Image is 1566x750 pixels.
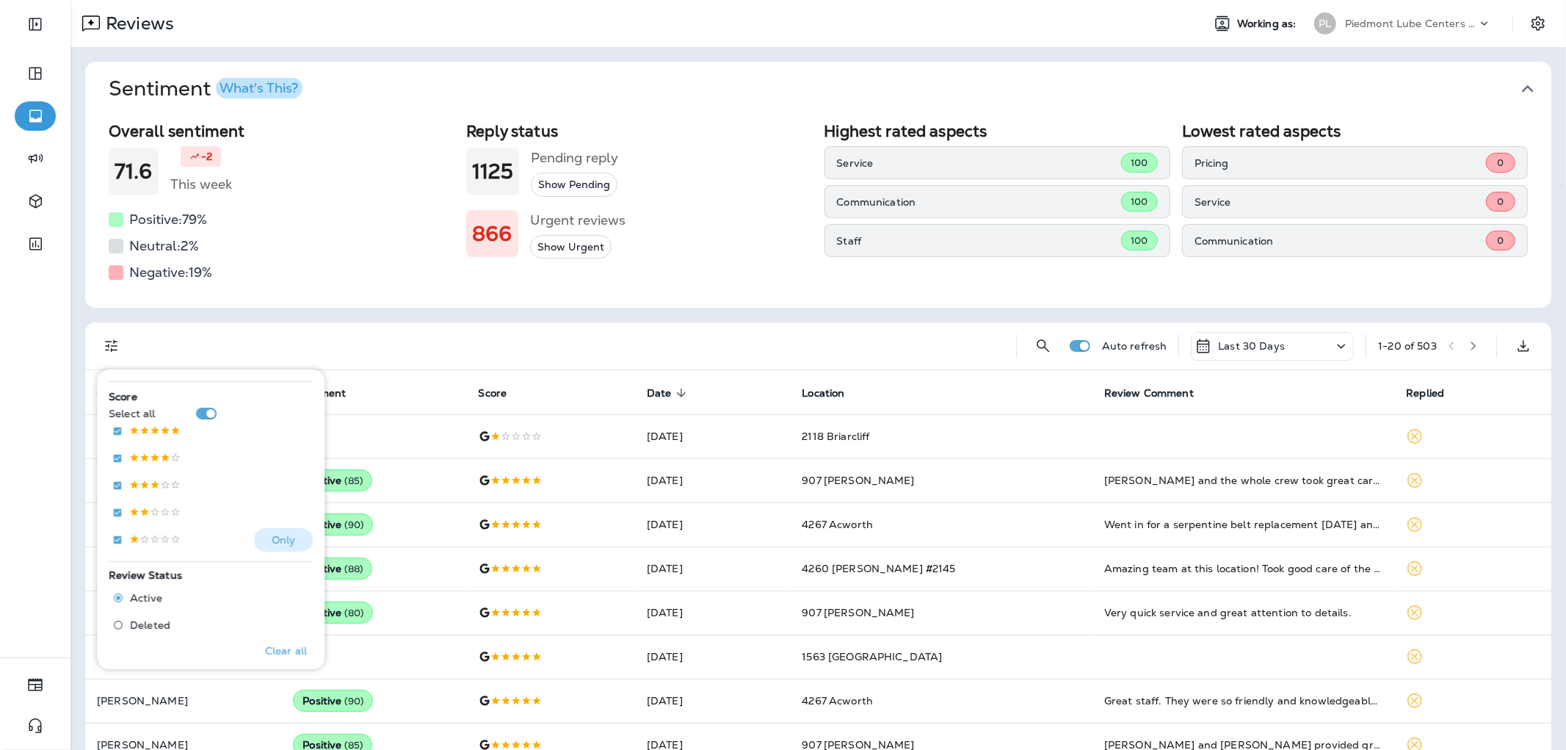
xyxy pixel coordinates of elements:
p: Clear all [265,646,307,657]
button: Show Urgent [530,235,612,259]
div: Amazing team at this location! Took good care of the car, will be back! [1104,561,1383,576]
h1: Sentiment [109,76,302,101]
p: Service [1195,196,1486,208]
div: Went in for a serpentine belt replacement today and was provided EXCELLENT service by Brian. I ar... [1104,517,1383,532]
p: [PERSON_NAME] [97,695,269,707]
span: ( 80 ) [344,607,363,619]
span: Replied [1406,386,1463,400]
span: 100 [1131,156,1148,169]
p: Communication [1195,235,1486,247]
p: Communication [837,196,1122,208]
p: Staff [837,235,1122,247]
span: Date [647,386,691,400]
h5: Neutral: 2 % [129,234,199,258]
span: ( 90 ) [344,695,363,707]
span: Review Comment [1104,386,1213,400]
span: Sentiment [293,386,365,400]
h1: 1125 [472,159,513,184]
div: 1 - 20 of 503 [1378,340,1437,352]
button: Clear all [259,633,313,670]
span: 4260 [PERSON_NAME] #2145 [802,562,955,575]
p: Reviews [100,12,174,35]
button: Filters [97,331,126,361]
p: Piedmont Lube Centers LLC [1345,18,1477,29]
div: SentimentWhat's This? [85,116,1551,308]
span: Score [479,386,526,400]
h1: 866 [472,222,512,246]
span: ( 90 ) [344,519,363,531]
span: 907 [PERSON_NAME] [802,606,914,619]
p: Last 30 Days [1218,340,1285,352]
button: Search Reviews [1029,331,1058,361]
span: 0 [1497,156,1504,169]
h2: Overall sentiment [109,122,454,140]
button: SentimentWhat's This? [97,62,1563,116]
span: Score [109,390,137,403]
span: Review Status [109,569,182,582]
span: Working as: [1237,18,1299,30]
p: Only [272,534,296,546]
p: Pricing [1195,157,1486,169]
span: 100 [1131,195,1148,208]
button: Show Pending [531,173,617,197]
span: 907 [PERSON_NAME] [802,474,914,487]
div: Filters [97,361,325,669]
span: Date [647,387,672,400]
p: Auto refresh [1102,340,1167,352]
span: 100 [1131,234,1148,247]
span: 1563 [GEOGRAPHIC_DATA] [802,650,942,663]
div: Positive [293,469,372,491]
span: Score [479,387,507,400]
td: [DATE] [635,679,790,723]
h5: Urgent reviews [530,209,626,232]
span: 4267 Acworth [802,518,873,531]
h5: Pending reply [531,146,618,170]
span: 0 [1497,195,1504,208]
span: Location [802,387,844,400]
td: [DATE] [635,547,790,591]
h2: Lowest rated aspects [1182,122,1528,140]
h2: Highest rated aspects [824,122,1170,140]
div: Positive [293,513,373,536]
td: -- [281,414,466,458]
span: ( 88 ) [344,563,363,575]
span: Active [130,592,162,604]
button: Settings [1525,10,1551,37]
h2: Reply status [466,122,812,140]
span: Replied [1406,387,1444,400]
button: Expand Sidebar [15,10,56,39]
td: [DATE] [635,458,790,502]
td: [DATE] [635,635,790,679]
div: PL [1314,12,1336,35]
td: [DATE] [635,591,790,635]
div: Positive [293,558,372,580]
td: [DATE] [635,414,790,458]
button: What's This? [216,78,302,98]
div: Positive [293,690,373,712]
h5: Negative: 19 % [129,261,212,284]
span: 4267 Acworth [802,694,873,707]
p: -2 [201,149,212,164]
td: [DATE] [635,502,790,547]
span: Deleted [130,619,170,631]
span: 0 [1497,234,1504,247]
div: Great staff. They were so friendly and knowledgeable. They made the experience easy and fast. I w... [1104,693,1383,708]
span: Location [802,386,863,400]
span: 2118 Briarcliff [802,430,869,443]
td: -- [281,635,466,679]
button: Only [254,528,313,552]
span: ( 85 ) [344,475,363,487]
div: Pablo and the whole crew took great care of me! [1104,473,1383,488]
span: Review Comment [1104,387,1194,400]
div: Very quick service and great attention to details. [1104,605,1383,620]
div: Positive [293,602,373,624]
h5: Positive: 79 % [129,208,207,231]
h1: 71.6 [115,159,153,184]
h5: This week [170,173,232,196]
p: Service [837,157,1122,169]
p: Select all [109,408,155,419]
div: What's This? [220,82,298,95]
button: Export as CSV [1509,331,1538,361]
